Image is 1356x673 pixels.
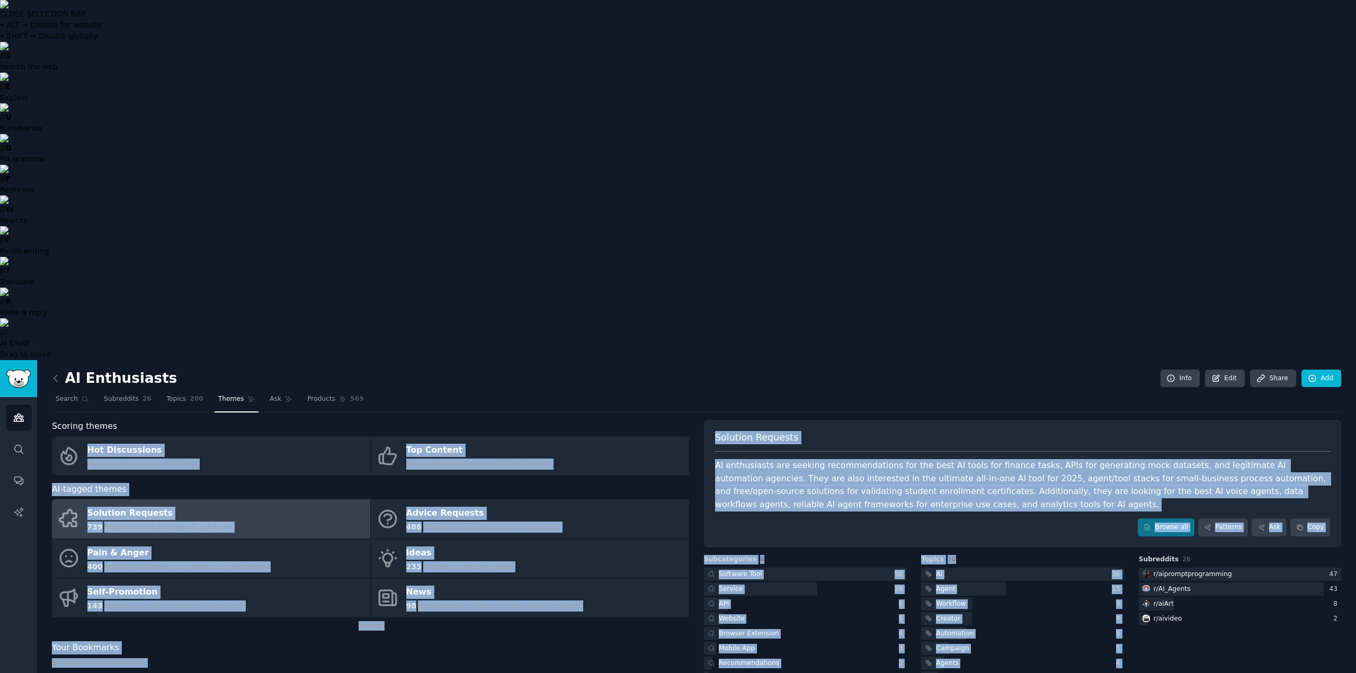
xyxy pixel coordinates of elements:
div: 2 [899,659,907,668]
a: Campaign5 [921,642,1123,655]
a: aipromptprogrammingr/aipromptprogramming47 [1139,568,1341,581]
div: 2 more [52,617,689,634]
span: Best-performing content of past month [406,460,551,468]
div: Advice Requests [406,505,560,522]
span: Scoring themes [52,420,117,433]
div: Creator [936,614,960,624]
span: 98 [406,602,416,610]
img: AI_Agents [1143,585,1150,593]
a: Solution Requests739People asking for tools & solutions [52,499,370,539]
span: People asking for advice & resources [423,523,560,531]
img: aiArt [1143,600,1150,607]
div: r/ aivideo [1154,614,1182,624]
div: No posts bookmarked yet [52,658,689,668]
div: Pain & Anger [87,544,269,561]
a: Info [1161,370,1200,388]
div: Campaign [936,644,969,653]
span: AI-tagged themes [52,483,127,496]
span: Subreddits [104,394,139,404]
a: Service28 [704,582,906,596]
a: Products569 [304,391,367,412]
div: Browser Extension [719,629,779,639]
a: Ai36 [921,568,1123,581]
div: Ai [936,570,942,579]
a: Ask [266,391,296,412]
span: 200 [190,394,203,404]
span: 8 [760,555,764,563]
div: 4 [899,629,907,639]
span: Subreddits [1139,555,1179,564]
span: Subcategories [704,555,756,564]
div: Recommendations [719,659,779,668]
div: Agent [936,585,955,594]
div: 15 [1112,585,1124,594]
div: 9 [1116,599,1124,609]
div: Software Tool [719,570,762,579]
div: Mobile App [719,644,755,653]
span: People asking for tools & solutions [104,523,232,531]
span: Products [307,394,335,404]
a: Search [52,391,93,412]
a: aivideor/aivideo2 [1139,612,1341,625]
div: Workflow [936,599,966,609]
img: aipromptprogramming [1143,570,1150,578]
div: 43 [1329,585,1341,594]
div: News [406,584,581,601]
span: Topics [166,394,186,404]
a: Browse all [1138,518,1194,536]
div: 6 [899,599,907,609]
div: 2 [1333,614,1341,624]
div: AI enthusiasts are seeking recommendations for the best AI tools for finance tasks, APIs for gene... [715,459,1330,511]
div: 5 [899,614,907,624]
div: Solution Requests [87,505,233,522]
div: 8 [1116,629,1124,639]
span: 233 [406,562,422,571]
a: Self-Promotion143People launching products & services [52,578,370,617]
a: Share [1250,370,1296,388]
a: API6 [704,597,906,611]
span: 26 [1182,555,1191,563]
span: 739 [87,523,103,531]
a: Hot DiscussionsPopular discussions this week [52,436,370,475]
div: Self-Promotion [87,584,244,601]
span: Themes [218,394,244,404]
div: 3 [899,644,907,653]
a: News98Conversations about current news & events [371,578,689,617]
a: Creator9 [921,612,1123,625]
div: Service [719,585,743,594]
div: Hot Discussions [87,442,198,459]
span: Search [56,394,78,404]
a: Pain & Anger400People expressing pain points & frustrations [52,539,370,578]
a: Agent15 [921,582,1123,596]
a: Mobile App3 [704,642,906,655]
a: AI_Agentsr/AI_Agents43 [1139,582,1341,596]
a: Ideas233People suggesting ideas [371,539,689,578]
div: Website [719,614,745,624]
a: Browser Extension4 [704,627,906,640]
a: Automation8 [921,627,1123,640]
a: Edit [1205,370,1245,388]
span: People suggesting ideas [423,562,513,571]
a: Subreddits26 [100,391,155,412]
span: Conversations about current news & events [418,602,581,610]
a: Themes [215,391,259,412]
span: People launching products & services [104,602,243,610]
button: Copy [1290,518,1330,536]
a: Add [1301,370,1341,388]
span: Solution Requests [715,431,798,444]
span: People expressing pain points & frustrations [104,562,269,571]
img: aivideo [1143,615,1150,622]
a: Workflow9 [921,597,1123,611]
div: 9 [1116,614,1124,624]
a: Recommendations2 [704,657,906,670]
a: Agents4 [921,657,1123,670]
div: Ideas [406,544,513,561]
div: r/ aiArt [1154,599,1174,609]
a: Top ContentBest-performing content of past month [371,436,689,475]
a: Software Tool50 [704,568,906,581]
div: 36 [1112,570,1124,579]
div: r/ AI_Agents [1154,585,1191,594]
div: 4 [1116,659,1124,668]
h2: AI Enthusiasts [52,370,177,387]
img: GummySearch logo [6,370,31,388]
